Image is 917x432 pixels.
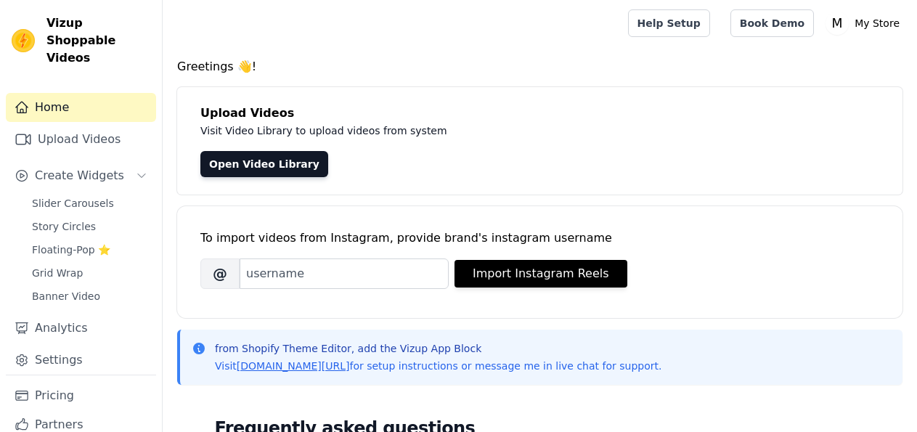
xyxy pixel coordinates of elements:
text: M [832,16,843,30]
a: Floating-Pop ⭐ [23,240,156,260]
a: Banner Video [23,286,156,306]
a: Analytics [6,314,156,343]
button: Import Instagram Reels [455,260,627,288]
span: Story Circles [32,219,96,234]
a: Pricing [6,381,156,410]
a: Help Setup [628,9,710,37]
span: Grid Wrap [32,266,83,280]
img: Vizup [12,29,35,52]
p: Visit for setup instructions or message me in live chat for support. [215,359,661,373]
span: Vizup Shoppable Videos [46,15,150,67]
a: [DOMAIN_NAME][URL] [237,360,350,372]
p: My Store [849,10,905,36]
a: Book Demo [730,9,814,37]
a: Grid Wrap [23,263,156,283]
a: Home [6,93,156,122]
a: Settings [6,346,156,375]
a: Slider Carousels [23,193,156,213]
button: M My Store [826,10,905,36]
div: To import videos from Instagram, provide brand's instagram username [200,229,879,247]
h4: Greetings 👋! [177,58,902,76]
span: Slider Carousels [32,196,114,211]
p: from Shopify Theme Editor, add the Vizup App Block [215,341,661,356]
a: Upload Videos [6,125,156,154]
button: Create Widgets [6,161,156,190]
span: Create Widgets [35,167,124,184]
p: Visit Video Library to upload videos from system [200,122,851,139]
span: Floating-Pop ⭐ [32,243,110,257]
input: username [240,258,449,289]
a: Open Video Library [200,151,328,177]
h4: Upload Videos [200,105,879,122]
span: @ [200,258,240,289]
span: Banner Video [32,289,100,303]
a: Story Circles [23,216,156,237]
